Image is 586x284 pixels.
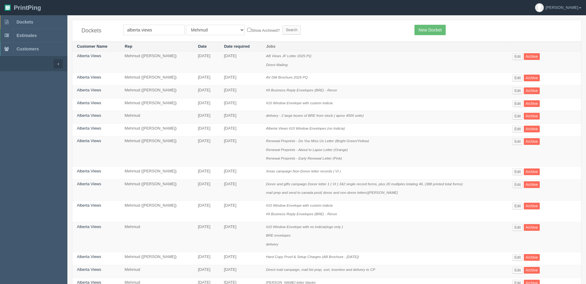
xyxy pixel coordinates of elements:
i: #10 Window Envelope with custom indicia [266,101,333,105]
i: Direct Mailing [266,63,288,67]
a: Alberta Views [77,88,101,92]
i: #9 Business Reply Envelopes (BRE) - Rerun [266,212,337,216]
a: Archive [524,138,540,145]
td: Mehmud ([PERSON_NAME]) [120,166,193,179]
a: Archive [524,224,540,231]
td: Mehmud [120,111,193,124]
h4: Dockets [81,28,114,34]
td: [DATE] [219,136,261,167]
a: Alberta Views [77,169,101,173]
td: [DATE] [193,179,219,201]
td: [DATE] [219,265,261,278]
td: Mehmud ([PERSON_NAME]) [120,73,193,86]
a: Date [198,44,206,49]
a: Alberta Views [77,75,101,79]
a: Archive [524,168,540,175]
a: Alberta Views [77,254,101,259]
td: [DATE] [219,222,261,252]
i: Alberta Views #10 Window Envelopes (no Indicia) [266,126,345,130]
a: Edit [512,126,523,132]
a: Alberta Views [77,113,101,118]
a: Edit [512,100,523,107]
i: Renewal Preprints - Do You Miss Us Letter (Bright Green/Yellow) [266,139,369,143]
a: Archive [524,126,540,132]
td: [DATE] [219,111,261,124]
td: Mehmud ([PERSON_NAME]) [120,179,193,201]
td: [DATE] [193,136,219,167]
i: mail prep and send to canada post( donor and non donor letters)[PERSON_NAME] [266,190,398,194]
td: [DATE] [193,98,219,111]
td: [DATE] [219,98,261,111]
i: delivery - 2 large boxes of BRE from stock ( aprox 4000 units) [266,113,364,117]
td: Mehmud ([PERSON_NAME]) [120,201,193,222]
label: Show Archived? [247,27,280,34]
i: Donor and gifts campaign Donor letter 1 ( VI ) 342 single record forms, plus 20 multiples totalin... [266,182,463,186]
td: Mehmud ([PERSON_NAME]) [120,86,193,98]
i: AV DM Brochure 2025 PQ [266,75,308,79]
td: Mehmud ([PERSON_NAME]) [120,252,193,265]
a: Edit [512,75,523,81]
a: Edit [512,224,523,231]
i: Hard Copy Proof & Setup Charges (AB Brochure - [DATE]) [266,255,359,259]
i: BRE envelopes [266,233,291,237]
span: Estimates [17,33,37,38]
td: [DATE] [193,111,219,124]
td: [DATE] [219,86,261,98]
td: [DATE] [219,124,261,136]
input: Customer Name [123,25,185,35]
a: Archive [524,75,540,81]
a: Edit [512,168,523,175]
a: Alberta Views [77,101,101,105]
a: Archive [524,203,540,209]
td: Mehmud [120,265,193,278]
td: [DATE] [219,201,261,222]
a: Archive [524,181,540,188]
i: delivery [266,242,278,246]
a: Archive [524,254,540,261]
th: Jobs [261,42,508,51]
i: #10 Window Envelope with no Indicia(logo only ) [266,225,343,229]
input: Search [282,25,301,35]
i: #9 Business Reply Envelopes (BRE) - Rerun [266,88,337,92]
td: [DATE] [193,166,219,179]
a: Edit [512,267,523,274]
a: Edit [512,138,523,145]
td: Mehmud ([PERSON_NAME]) [120,51,193,73]
a: Edit [512,53,523,60]
td: [DATE] [193,222,219,252]
td: [DATE] [193,252,219,265]
i: Renewal Preprints - About to Lapse Letter (Orange) [266,148,348,152]
i: AB Views JF Letter 2025 PQ [266,54,311,58]
a: Archive [524,267,540,274]
img: logo-3e63b451c926e2ac314895c53de4908e5d424f24456219fb08d385ab2e579770.png [5,5,11,11]
a: Archive [524,87,540,94]
a: Alberta Views [77,182,101,186]
td: [DATE] [219,166,261,179]
td: Mehmud ([PERSON_NAME]) [120,98,193,111]
a: Archive [524,113,540,120]
td: [DATE] [219,179,261,201]
span: Dockets [17,20,33,24]
td: [DATE] [193,124,219,136]
a: Edit [512,113,523,120]
i: Xmas campaign Non-Donor letter records ( VI ) [266,169,341,173]
img: avatar_default-7531ab5dedf162e01f1e0bb0964e6a185e93c5c22dfe317fb01d7f8cd2b1632c.jpg [535,3,544,12]
a: Edit [512,254,523,261]
td: Mehmud [120,222,193,252]
i: Renewal Preprints - Early Renewal Letter (Pink) [266,156,342,160]
a: Alberta Views [77,203,101,208]
td: [DATE] [219,51,261,73]
a: Alberta Views [77,138,101,143]
a: Customer Name [77,44,108,49]
a: Edit [512,181,523,188]
i: #10 Window Envelope with custom indicia [266,203,333,207]
i: Direct mail campaign, mail list prep, sort, insertion and delivery to CP [266,267,375,271]
a: Alberta Views [77,53,101,58]
td: [DATE] [193,51,219,73]
a: Date required [224,44,250,49]
span: Customers [17,46,39,51]
td: Mehmud ([PERSON_NAME]) [120,136,193,167]
td: [DATE] [193,265,219,278]
td: [DATE] [193,86,219,98]
input: Show Archived? [247,28,251,32]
